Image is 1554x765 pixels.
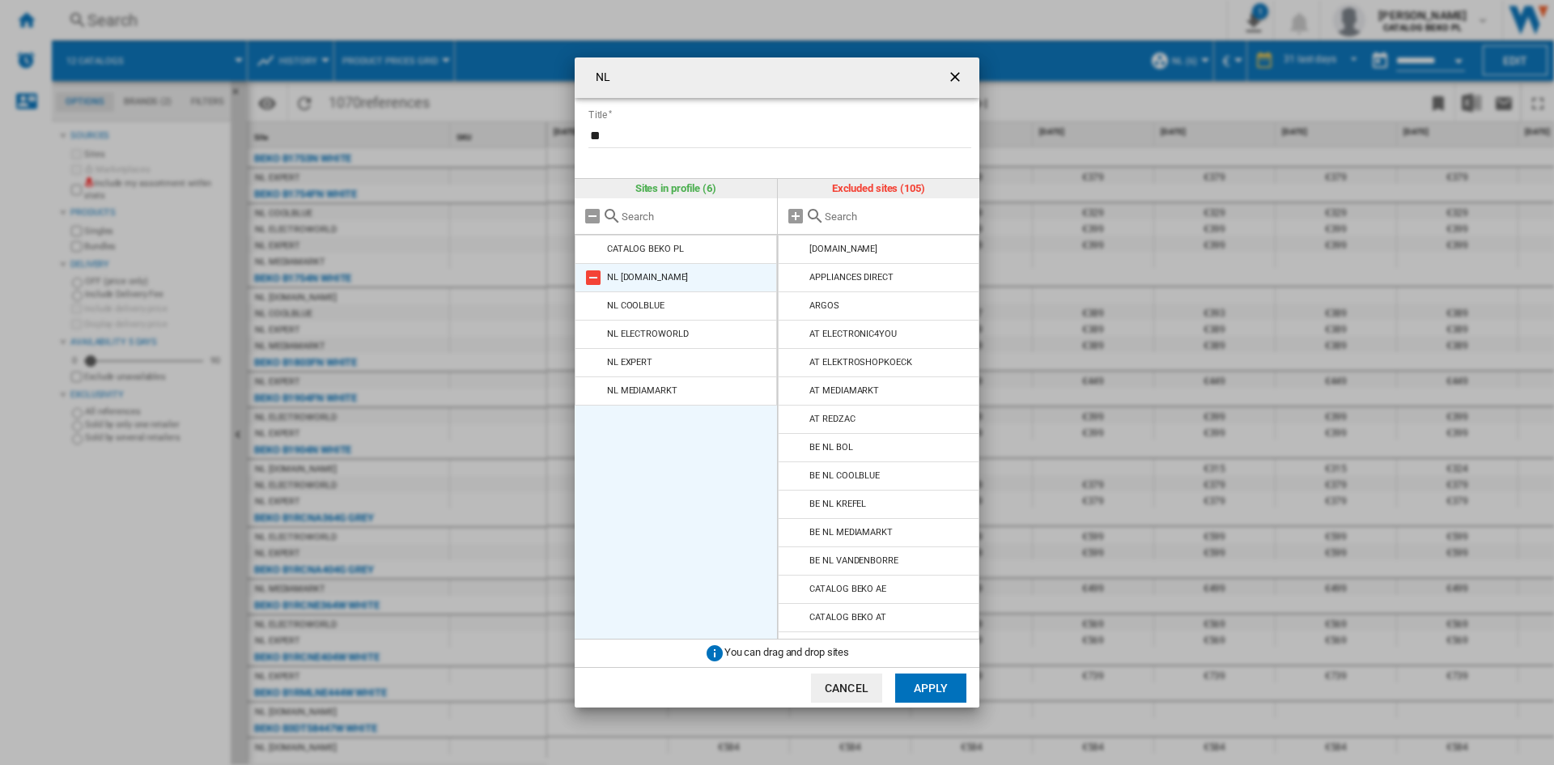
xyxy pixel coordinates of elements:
[607,300,664,311] div: NL COOLBLUE
[778,179,980,198] div: Excluded sites (105)
[811,674,882,703] button: Cancel
[809,300,839,311] div: ARGOS
[583,206,602,226] md-icon: Remove all
[809,499,866,509] div: BE NL KREFEL
[809,357,911,368] div: AT ELEKTROSHOPKOECK
[809,555,898,566] div: BE NL VANDENBORRE
[622,210,769,223] input: Search
[809,244,877,254] div: [DOMAIN_NAME]
[724,647,849,659] span: You can drag and drop sites
[809,442,852,453] div: BE NL BOL
[895,674,966,703] button: Apply
[809,584,886,594] div: CATALOG BEKO AE
[786,206,805,226] md-icon: Add all
[809,329,896,339] div: AT ELECTRONIC4YOU
[809,470,880,481] div: BE NL COOLBLUE
[607,272,688,283] div: NL [DOMAIN_NAME]
[947,69,966,88] ng-md-icon: getI18NText('BUTTONS.CLOSE_DIALOG')
[588,70,610,86] h4: NL
[607,244,684,254] div: CATALOG BEKO PL
[825,210,972,223] input: Search
[809,272,893,283] div: APPLIANCES DIRECT
[575,179,777,198] div: Sites in profile (6)
[809,385,879,396] div: AT MEDIAMARKT
[607,385,677,396] div: NL MEDIAMARKT
[575,57,979,708] md-dialog: NL Title ...
[809,414,855,424] div: AT REDZAC
[607,329,689,339] div: NL ELECTROWORLD
[809,612,886,623] div: CATALOG BEKO AT
[940,62,973,94] button: getI18NText('BUTTONS.CLOSE_DIALOG')
[607,357,652,368] div: NL EXPERT
[809,527,892,538] div: BE NL MEDIAMARKT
